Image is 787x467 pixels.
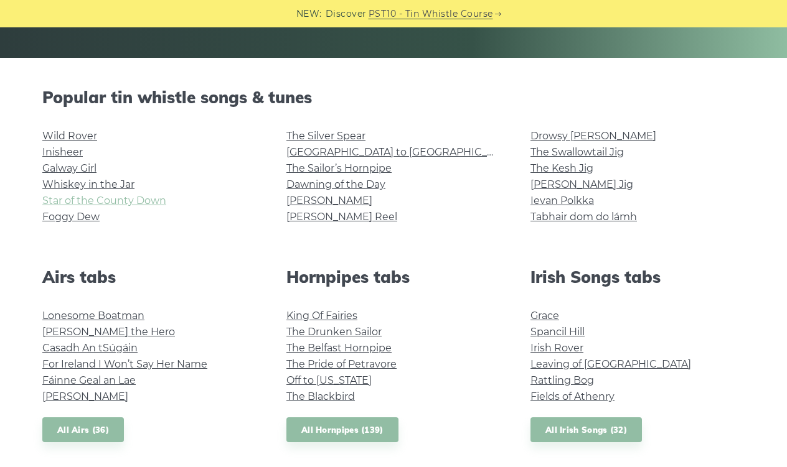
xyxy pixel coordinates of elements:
[530,417,642,443] a: All Irish Songs (32)
[42,130,97,142] a: Wild Rover
[286,195,372,206] a: [PERSON_NAME]
[530,358,691,370] a: Leaving of [GEOGRAPHIC_DATA]
[530,211,637,223] a: Tabhair dom do lámh
[286,374,372,386] a: Off to [US_STATE]
[530,310,559,321] a: Grace
[530,130,656,142] a: Drowsy [PERSON_NAME]
[42,195,166,206] a: Star of the County Down
[42,211,100,223] a: Foggy Dew
[530,178,633,190] a: [PERSON_NAME] Jig
[286,162,392,174] a: The Sailor’s Hornpipe
[42,162,97,174] a: Galway Girl
[530,391,615,402] a: Fields of Athenry
[42,178,134,190] a: Whiskey in the Jar
[530,374,594,386] a: Rattling Bog
[369,7,493,21] a: PST10 - Tin Whistle Course
[530,267,745,287] h2: Irish Songs tabs
[42,326,175,338] a: [PERSON_NAME] the Hero
[42,358,207,370] a: For Ireland I Won’t Say Her Name
[530,146,624,158] a: The Swallowtail Jig
[286,130,365,142] a: The Silver Spear
[42,310,144,321] a: Lonesome Boatman
[286,391,355,402] a: The Blackbird
[286,310,357,321] a: King Of Fairies
[42,146,83,158] a: Inisheer
[286,146,516,158] a: [GEOGRAPHIC_DATA] to [GEOGRAPHIC_DATA]
[286,417,398,443] a: All Hornpipes (139)
[286,342,392,354] a: The Belfast Hornpipe
[42,267,257,287] h2: Airs tabs
[42,342,138,354] a: Casadh An tSúgáin
[42,391,128,402] a: [PERSON_NAME]
[530,162,593,174] a: The Kesh Jig
[286,211,397,223] a: [PERSON_NAME] Reel
[42,374,136,386] a: Fáinne Geal an Lae
[286,326,382,338] a: The Drunken Sailor
[286,178,385,190] a: Dawning of the Day
[326,7,367,21] span: Discover
[286,358,397,370] a: The Pride of Petravore
[42,88,745,107] h2: Popular tin whistle songs & tunes
[530,326,585,338] a: Spancil Hill
[42,417,124,443] a: All Airs (36)
[286,267,501,287] h2: Hornpipes tabs
[530,342,583,354] a: Irish Rover
[530,195,594,206] a: Ievan Polkka
[296,7,322,21] span: NEW:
